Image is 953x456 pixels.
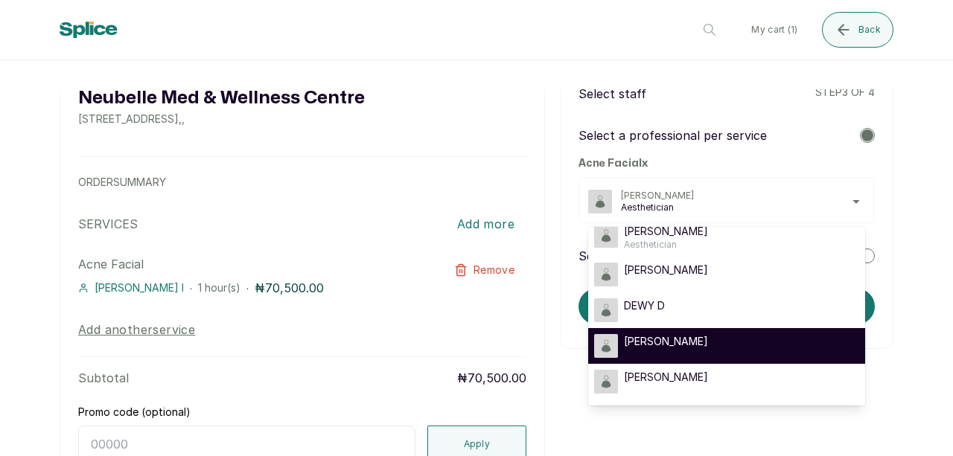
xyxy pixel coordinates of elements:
h2: Neubelle Med & Wellness Centre [78,85,365,112]
button: Back [822,12,893,48]
span: [PERSON_NAME] [624,224,708,239]
button: My cart (1) [739,12,809,48]
h2: Acne Facial x [579,156,875,171]
span: 1 hour(s) [198,281,240,294]
p: [STREET_ADDRESS] , , [78,112,365,126]
p: Subtotal [78,369,129,387]
span: [PERSON_NAME] [621,190,865,202]
button: Remove [442,255,526,285]
p: step 3 of 4 [815,85,875,103]
img: staff image [594,224,618,248]
img: staff image [594,298,618,322]
p: Select a professional per service [579,126,767,144]
span: [PERSON_NAME] [624,334,708,349]
span: [PERSON_NAME] [624,263,708,277]
label: Promo code (optional) [78,405,191,420]
p: Select staff [579,85,646,103]
p: ₦70,500.00 [457,369,526,387]
p: Select professional that can do all services [579,247,826,265]
span: Aesthetician [621,202,865,213]
img: staff image [594,334,618,358]
button: Add anotherservice [78,321,195,338]
p: Acne Facial [78,255,437,273]
span: DEWY D [624,298,665,313]
ul: staff image[PERSON_NAME]Aesthetician [588,227,865,405]
img: staff image [594,263,618,286]
button: Add more [445,208,526,240]
span: Back [858,24,881,36]
div: · · [78,279,437,297]
p: ORDER SUMMARY [78,175,526,190]
span: Remove [474,263,514,277]
span: [PERSON_NAME] I [95,280,184,295]
span: Aesthetician [624,239,708,251]
p: SERVICES [78,215,138,233]
button: Continue [579,289,875,324]
img: staff image [588,190,612,213]
p: ₦70,500.00 [255,279,324,297]
span: [PERSON_NAME] [624,370,708,385]
img: staff image [594,370,618,394]
button: staff image[PERSON_NAME]Aesthetician [588,190,865,213]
